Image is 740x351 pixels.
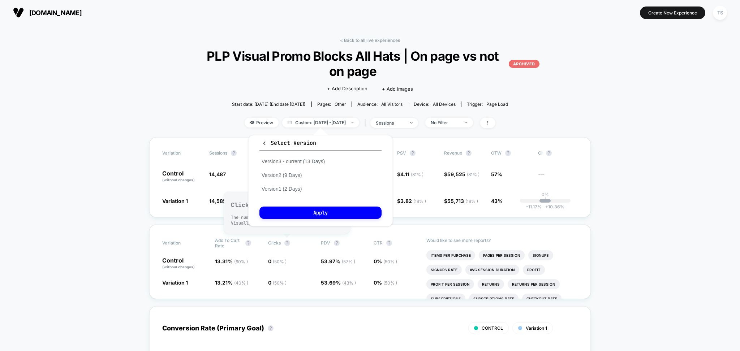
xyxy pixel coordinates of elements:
[444,198,478,204] span: $
[426,238,578,243] p: Would like to see more reports?
[282,118,359,127] span: Custom: [DATE] - [DATE]
[426,279,474,289] li: Profit Per Session
[508,279,560,289] li: Returns Per Session
[288,121,292,124] img: calendar
[411,172,423,177] span: ( 81 % )
[486,101,508,107] span: Page Load
[383,280,397,286] span: ( 50 % )
[11,7,84,18] button: [DOMAIN_NAME]
[231,201,343,209] p: Clicks
[284,240,290,246] button: ?
[273,280,287,286] span: ( 50 % )
[382,86,413,92] span: + Add Images
[335,101,346,107] span: other
[234,259,248,264] span: ( 60 % )
[268,240,281,246] span: Clicks
[538,150,578,156] span: CI
[426,294,465,304] li: Subscriptions
[413,199,426,204] span: ( 19 % )
[381,101,403,107] span: All Visitors
[162,257,208,270] p: Control
[342,280,356,286] span: ( 43 % )
[466,150,472,156] button: ?
[231,150,237,156] button: ?
[465,199,478,204] span: ( 19 % )
[410,122,413,123] img: end
[245,118,279,127] span: Preview
[162,150,202,156] span: Variation
[542,192,549,197] p: 0%
[509,60,539,68] p: ARCHIVED
[13,7,24,18] img: Visually logo
[397,198,426,204] span: $
[268,279,287,286] span: 0
[162,178,195,182] span: (without changes)
[321,240,330,246] span: PDV
[469,294,519,304] li: Subscriptions Rate
[431,120,460,125] div: No Filter
[526,204,542,209] span: -11.17 %
[545,197,546,203] p: |
[467,101,508,107] div: Trigger:
[374,279,397,286] span: 0 %
[273,259,287,264] span: ( 50 % )
[386,240,392,246] button: ?
[447,198,478,204] span: 55,713
[444,171,479,177] span: $
[259,139,382,151] button: Select Version
[209,150,227,156] span: Sessions
[491,150,531,156] span: OTW
[397,171,423,177] span: $
[711,5,729,20] button: TS
[162,279,188,286] span: Variation 1
[245,240,251,246] button: ?
[162,265,195,269] span: (without changes)
[478,279,504,289] li: Returns
[383,259,397,264] span: ( 50 % )
[209,171,226,177] span: 14,487
[363,118,370,128] span: |
[410,150,416,156] button: ?
[262,139,316,147] span: Select Version
[482,325,503,331] span: CONTROL
[342,259,355,264] span: ( 57 % )
[268,325,274,331] button: ?
[408,101,461,107] span: Device:
[215,238,242,248] span: Add To Cart Rate
[357,101,403,107] div: Audience:
[491,171,502,177] span: 57%
[522,294,562,304] li: Checkout Rate
[400,171,423,177] span: 4.11
[528,250,553,260] li: Signups
[433,101,456,107] span: all devices
[209,198,226,204] span: 14,585
[426,265,462,275] li: Signups Rate
[640,6,705,19] button: Create New Experience
[465,122,468,123] img: end
[259,207,382,219] button: Apply
[467,172,479,177] span: ( 81 % )
[321,258,355,264] span: 53.97 %
[397,150,406,156] span: PSV
[162,170,202,183] p: Control
[321,279,356,286] span: 53.69 %
[268,258,287,264] span: 0
[327,85,367,92] span: + Add Description
[542,204,564,209] span: 10.36 %
[545,204,548,209] span: +
[162,198,188,204] span: Variation 1
[491,198,503,204] span: 43%
[259,158,327,165] button: Version3 - current (13 Days)
[444,150,462,156] span: Revenue
[523,265,545,275] li: Profit
[259,186,304,192] button: Version1 (2 Days)
[201,48,539,79] span: PLP Visual Promo Blocks All Hats | On page vs not on page
[447,171,479,177] span: 59,525
[526,325,547,331] span: Variation 1
[400,198,426,204] span: 3.82
[351,122,354,123] img: end
[215,258,248,264] span: 13.31 %
[231,214,343,226] p: The number of clicks made by user on Visually widgets.
[374,240,383,246] span: CTR
[334,240,340,246] button: ?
